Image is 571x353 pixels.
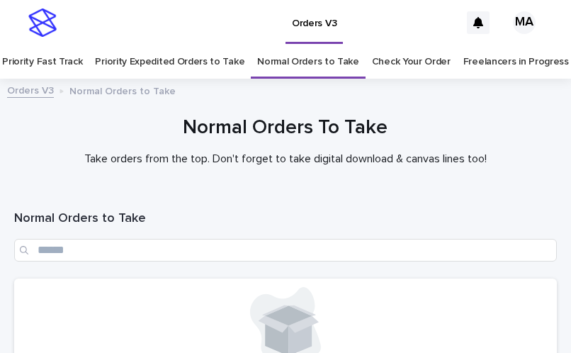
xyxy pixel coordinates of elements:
[28,9,57,37] img: stacker-logo-s-only.png
[14,239,557,262] input: Search
[14,115,557,141] h1: Normal Orders To Take
[69,82,176,98] p: Normal Orders to Take
[2,45,82,79] a: Priority Fast Track
[95,45,244,79] a: Priority Expedited Orders to Take
[372,45,451,79] a: Check Your Order
[14,152,557,166] p: Take orders from the top. Don't forget to take digital download & canvas lines too!
[7,82,54,98] a: Orders V3
[14,211,557,228] h1: Normal Orders to Take
[513,11,536,34] div: MA
[463,45,569,79] a: Freelancers in Progress
[257,45,359,79] a: Normal Orders to Take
